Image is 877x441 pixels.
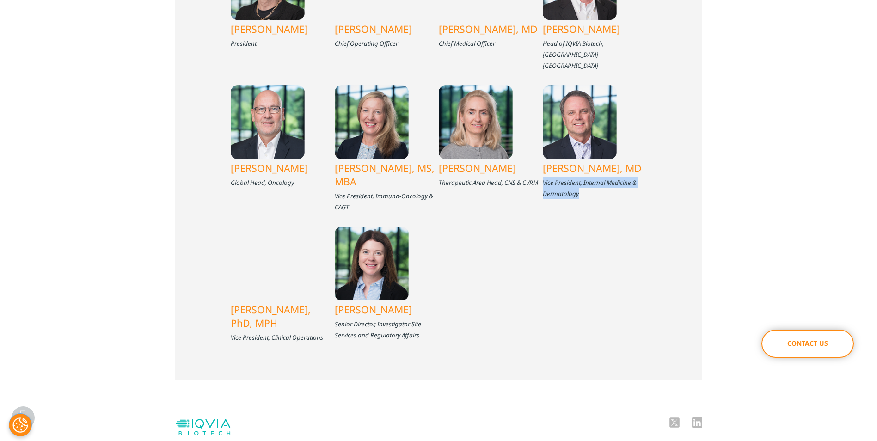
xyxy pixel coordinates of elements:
[543,159,647,177] a: [PERSON_NAME], MD
[231,177,335,188] div: Global Head, Oncology
[231,38,335,49] div: President
[543,20,647,38] a: [PERSON_NAME]
[231,300,335,332] a: [PERSON_NAME], PhD, MPH
[439,20,543,38] a: [PERSON_NAME], MD
[335,20,439,38] a: [PERSON_NAME]
[761,330,854,358] a: Contact Us
[543,38,647,71] div: Head of IQVIA Biotech, [GEOGRAPHIC_DATA]-[GEOGRAPHIC_DATA]
[439,177,543,188] div: Therapeutic Area Head, CNS & CVRM
[335,318,439,341] div: Senior Director, Investigator Site Services and Regulatory Affairs
[335,300,439,318] a: [PERSON_NAME]
[231,332,335,343] div: Vice President, Clinical Operations
[231,20,335,38] a: [PERSON_NAME]
[335,159,439,190] a: [PERSON_NAME], MS, MBA
[9,413,32,436] button: Cookies Settings
[335,190,439,213] div: Vice President, Immuno-Oncology & CAGT
[439,159,543,177] a: [PERSON_NAME]
[231,159,335,177] a: [PERSON_NAME]
[543,177,647,199] div: Vice President, Internal Medicine & Dermatology
[335,38,439,49] div: Chief Operating Officer
[439,38,543,49] div: Chief Medical Officer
